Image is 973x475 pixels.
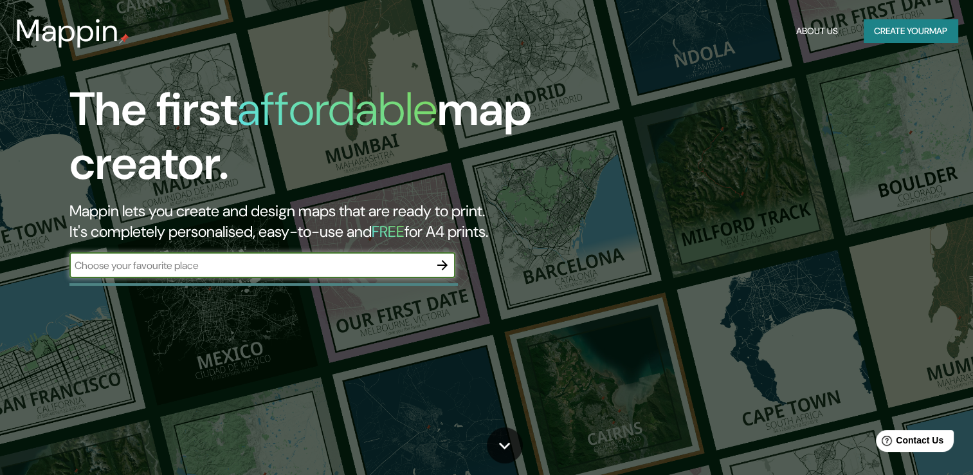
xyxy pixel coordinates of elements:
[859,425,959,461] iframe: Help widget launcher
[119,33,129,44] img: mappin-pin
[69,82,556,201] h1: The first map creator.
[69,258,430,273] input: Choose your favourite place
[15,13,119,49] h3: Mappin
[372,221,405,241] h5: FREE
[69,201,556,242] h2: Mappin lets you create and design maps that are ready to print. It's completely personalised, eas...
[237,79,437,139] h1: affordable
[864,19,958,43] button: Create yourmap
[791,19,843,43] button: About Us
